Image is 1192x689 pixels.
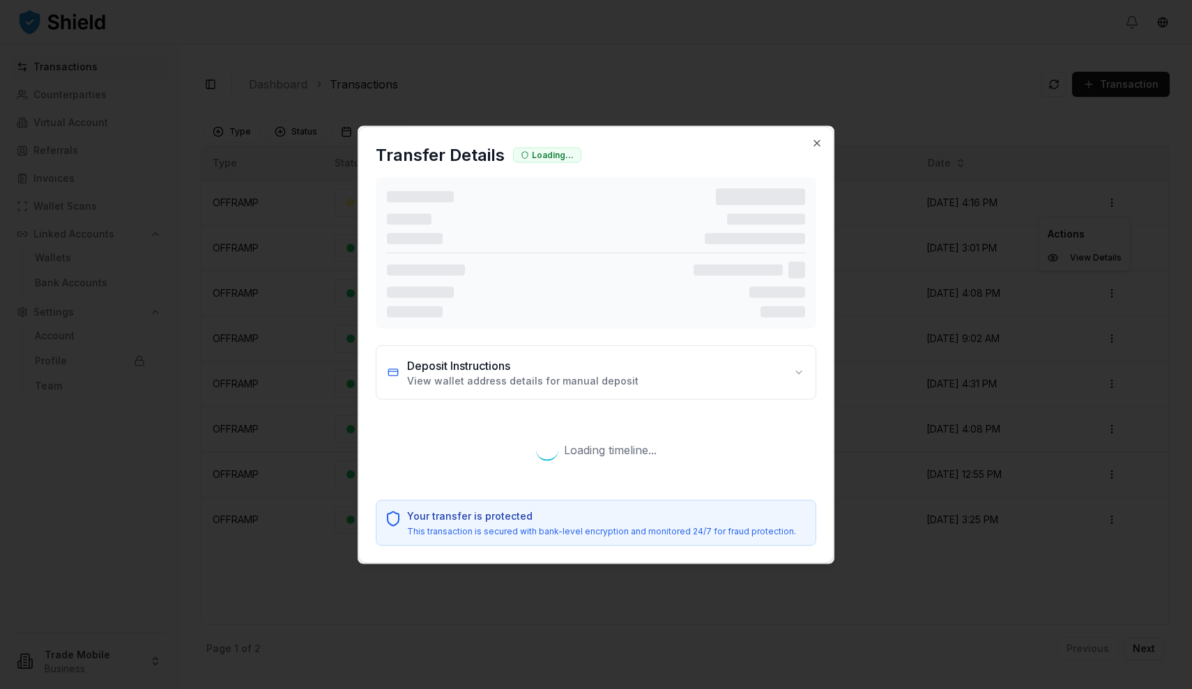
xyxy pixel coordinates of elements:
p: Your transfer is protected [407,509,796,522]
span: Loading timeline... [564,441,657,458]
p: This transaction is secured with bank-level encryption and monitored 24/7 for fraud protection. [407,525,796,536]
h2: Transfer Details [376,144,505,166]
h3: Deposit Instructions [407,357,639,373]
div: Loading... [513,147,581,162]
p: View wallet address details for manual deposit [407,373,639,387]
button: Deposit InstructionsView wallet address details for manual deposit [376,346,816,398]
